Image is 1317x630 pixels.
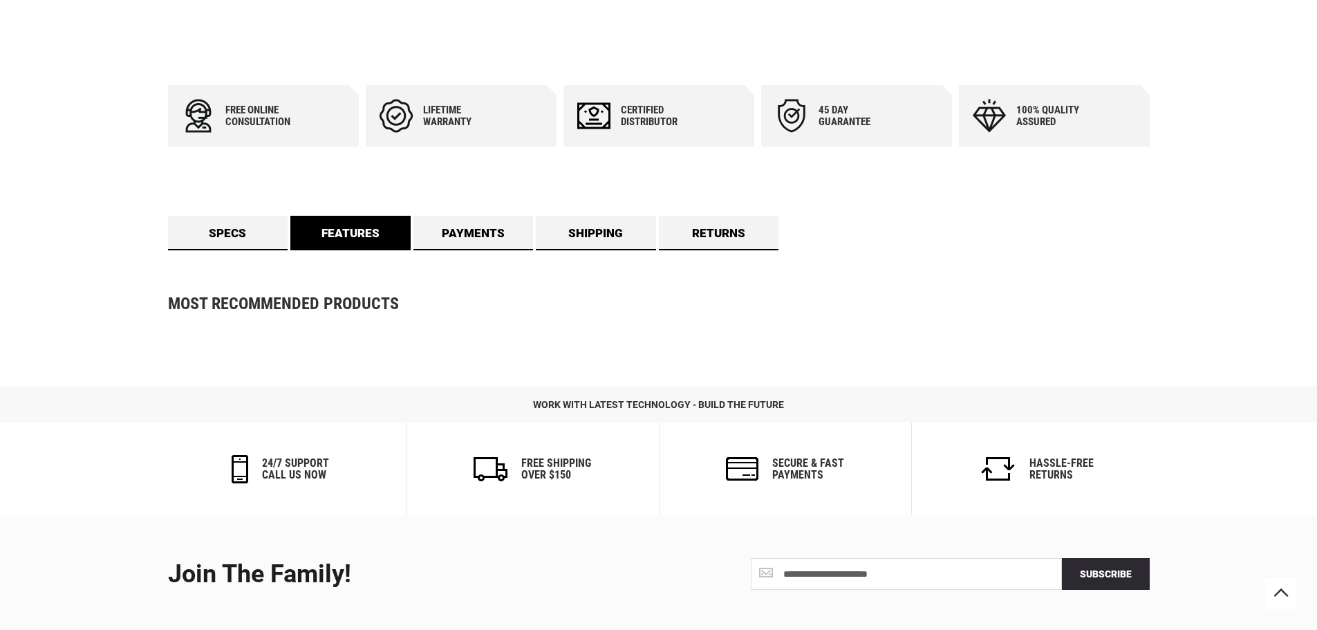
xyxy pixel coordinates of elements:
a: Shipping [536,216,656,250]
div: Lifetime warranty [423,104,506,128]
div: Join the Family! [168,561,648,589]
h6: Free Shipping Over $150 [521,457,591,481]
a: Payments [413,216,534,250]
a: Features [290,216,411,250]
div: Certified Distributor [621,104,704,128]
h6: secure & fast payments [772,457,844,481]
h6: 24/7 support call us now [262,457,329,481]
div: Free online consultation [225,104,308,128]
h6: Hassle-Free Returns [1029,457,1094,481]
button: Subscribe [1062,558,1150,590]
div: 45 day Guarantee [819,104,902,128]
strong: Most Recommended Products [168,295,1101,312]
div: 100% quality assured [1016,104,1099,128]
a: Specs [168,216,288,250]
span: Subscribe [1080,568,1132,580]
a: Returns [659,216,779,250]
